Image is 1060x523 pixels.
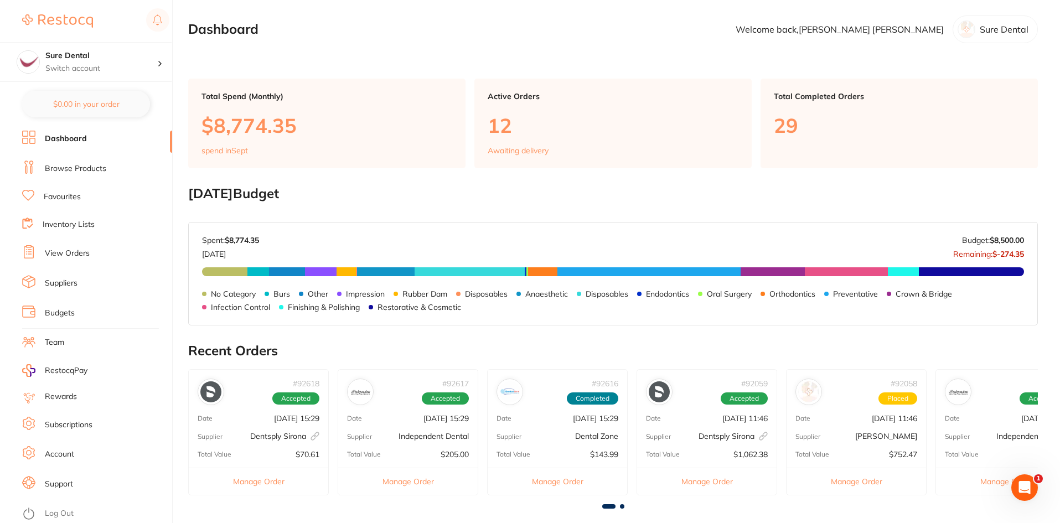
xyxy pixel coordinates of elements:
a: Support [45,479,73,490]
button: $0.00 in your order [22,91,150,117]
p: [DATE] 15:29 [274,414,319,423]
p: # 92616 [592,379,618,388]
p: Budget: [962,236,1024,245]
button: Manage Order [189,468,328,495]
p: # 92617 [442,379,469,388]
a: Favourites [44,191,81,203]
a: Total Spend (Monthly)$8,774.35spend inSept [188,79,466,168]
p: Dentsply Sirona [699,432,768,441]
p: Total Spend (Monthly) [201,92,452,101]
p: $1,062.38 [733,450,768,459]
p: Impression [346,289,385,298]
strong: $8,774.35 [225,235,259,245]
p: Total Value [497,450,530,458]
p: Dental Zone [575,432,618,441]
p: Date [795,415,810,422]
p: 29 [774,114,1025,137]
p: [DATE] 15:29 [573,414,618,423]
p: Date [497,415,511,422]
img: Sure Dental [17,51,39,73]
p: Spent: [202,236,259,245]
p: # 92059 [741,379,768,388]
h2: Recent Orders [188,343,1038,359]
p: # 92618 [293,379,319,388]
p: Total Value [198,450,231,458]
p: No Category [211,289,256,298]
p: Supplier [198,433,223,441]
p: Disposables [586,289,628,298]
p: Anaesthetic [525,289,568,298]
a: Subscriptions [45,420,92,431]
a: Rewards [45,391,77,402]
p: Switch account [45,63,157,74]
span: Accepted [721,392,768,405]
img: RestocqPay [22,364,35,377]
a: Account [45,449,74,460]
p: Disposables [465,289,508,298]
p: Sure Dental [980,24,1028,34]
p: Infection Control [211,303,270,312]
a: Log Out [45,508,74,519]
p: Burs [273,289,290,298]
img: Independent Dental [948,381,969,402]
p: Dentsply Sirona [250,432,319,441]
a: Inventory Lists [43,219,95,230]
a: Suppliers [45,278,77,289]
a: Restocq Logo [22,8,93,34]
p: Supplier [795,433,820,441]
button: Manage Order [787,468,926,495]
p: Restorative & Cosmetic [378,303,461,312]
a: Active Orders12Awaiting delivery [474,79,752,168]
h2: [DATE] Budget [188,186,1038,201]
a: RestocqPay [22,364,87,377]
p: [PERSON_NAME] [855,432,917,441]
span: Placed [878,392,917,405]
strong: $-274.35 [992,249,1024,259]
p: Finishing & Polishing [288,303,360,312]
h4: Sure Dental [45,50,157,61]
p: [DATE] 11:46 [722,414,768,423]
p: Total Value [945,450,979,458]
a: Budgets [45,308,75,319]
p: Supplier [497,433,521,441]
p: Date [945,415,960,422]
p: Awaiting delivery [488,146,549,155]
p: Date [646,415,661,422]
p: $143.99 [590,450,618,459]
img: Dentsply Sirona [200,381,221,402]
p: $205.00 [441,450,469,459]
p: $752.47 [889,450,917,459]
p: spend in Sept [201,146,248,155]
p: Welcome back, [PERSON_NAME] [PERSON_NAME] [736,24,944,34]
p: Date [198,415,213,422]
p: Independent Dental [399,432,469,441]
img: Adam Dental [798,381,819,402]
a: Browse Products [45,163,106,174]
p: Total Value [347,450,381,458]
img: Restocq Logo [22,14,93,28]
p: [DATE] 11:46 [872,414,917,423]
strong: $8,500.00 [990,235,1024,245]
a: Dashboard [45,133,87,144]
p: 12 [488,114,738,137]
p: Preventative [833,289,878,298]
p: Supplier [347,433,372,441]
iframe: Intercom live chat [1011,474,1038,501]
p: Other [308,289,328,298]
img: Dental Zone [499,381,520,402]
p: Supplier [945,433,970,441]
a: View Orders [45,248,90,259]
p: Oral Surgery [707,289,752,298]
p: [DATE] 15:29 [423,414,469,423]
p: Total Value [795,450,829,458]
p: Remaining: [953,245,1024,258]
button: Manage Order [338,468,478,495]
p: $70.61 [296,450,319,459]
img: Dentsply Sirona [649,381,670,402]
p: [DATE] [202,245,259,258]
p: Orthodontics [769,289,815,298]
p: Total Completed Orders [774,92,1025,101]
a: Total Completed Orders29 [761,79,1038,168]
p: Crown & Bridge [896,289,952,298]
p: Supplier [646,433,671,441]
